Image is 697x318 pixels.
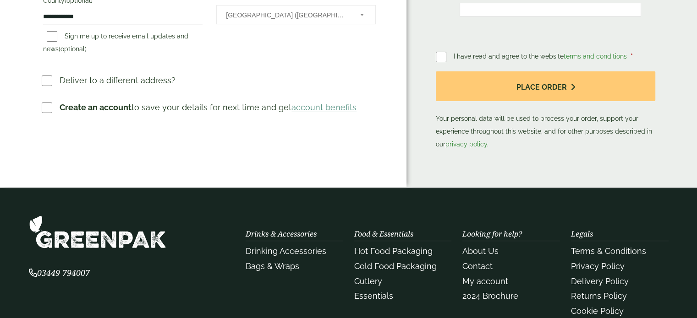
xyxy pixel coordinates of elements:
a: Privacy Policy [571,261,625,271]
button: Place order [436,71,655,101]
a: 03449 794007 [29,269,90,278]
img: GreenPak Supplies [29,215,166,248]
span: United Kingdom (UK) [226,5,348,25]
a: My account [462,276,508,286]
p: Deliver to a different address? [60,74,176,86]
span: I have read and agree to the website [454,53,629,60]
a: Drinking Accessories [246,246,326,256]
abbr: required [631,53,633,60]
label: Sign me up to receive email updates and news [43,32,188,55]
input: Sign me up to receive email updates and news(optional) [47,31,57,42]
a: 2024 Brochure [462,291,518,301]
span: (optional) [59,45,87,53]
p: to save your details for next time and get [60,101,357,113]
span: 03449 794007 [29,267,90,278]
a: Delivery Policy [571,276,629,286]
iframe: Secure card payment input frame [462,5,638,14]
a: Cold Food Packaging [354,261,437,271]
span: Country/Region [216,5,376,24]
p: Your personal data will be used to process your order, support your experience throughout this we... [436,71,655,151]
a: privacy policy [445,140,487,148]
strong: Create an account [60,102,132,112]
a: Cookie Policy [571,306,624,316]
a: Bags & Wraps [246,261,299,271]
a: Terms & Conditions [571,246,646,256]
a: terms and conditions [564,53,627,60]
a: Hot Food Packaging [354,246,433,256]
a: About Us [462,246,499,256]
a: Cutlery [354,276,382,286]
a: Returns Policy [571,291,627,301]
a: Contact [462,261,493,271]
a: Essentials [354,291,393,301]
a: account benefits [291,102,357,112]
